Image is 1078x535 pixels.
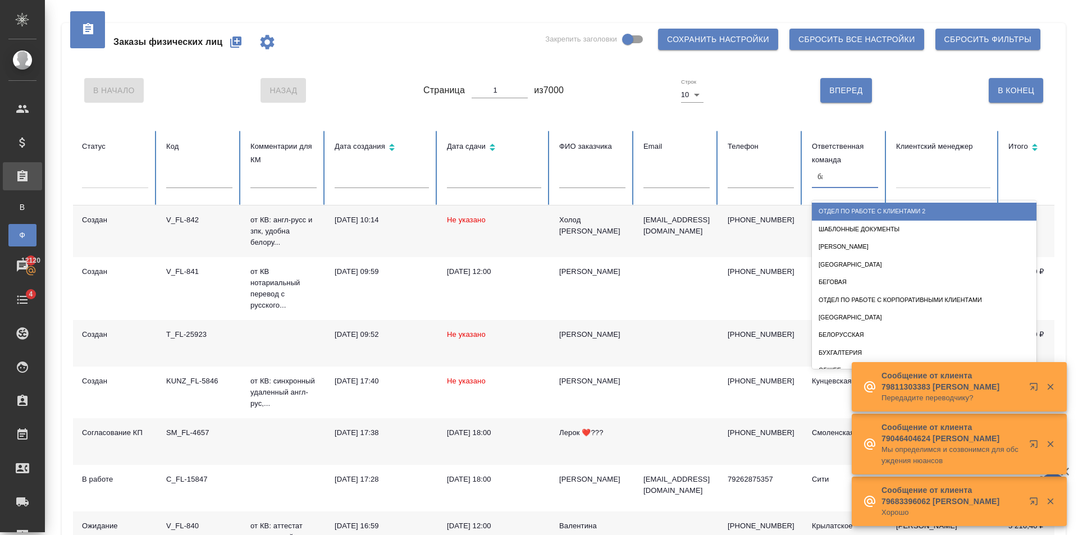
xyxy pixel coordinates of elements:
[3,252,42,280] a: 12120
[335,329,429,340] div: [DATE] 09:52
[728,474,794,485] p: 79262875357
[812,344,1036,362] div: Бухгалтерия
[643,214,710,237] p: [EMAIL_ADDRESS][DOMAIN_NAME]
[250,140,317,167] div: Комментарии для КМ
[881,370,1022,392] p: Сообщение от клиента 79811303383 [PERSON_NAME]
[534,84,564,97] span: из 7000
[559,214,625,237] div: Холод [PERSON_NAME]
[335,266,429,277] div: [DATE] 09:59
[82,329,148,340] div: Создан
[82,474,148,485] div: В работе
[559,266,625,277] div: [PERSON_NAME]
[667,33,769,47] span: Сохранить настройки
[1039,382,1062,392] button: Закрыть
[789,29,924,50] button: Сбросить все настройки
[728,140,794,153] div: Телефон
[881,444,1022,467] p: Мы определимся и созвонимся для обсуждения нюансов
[881,484,1022,507] p: Сообщение от клиента 79683396062 [PERSON_NAME]
[944,33,1031,47] span: Сбросить фильтры
[728,266,794,277] p: [PHONE_NUMBER]
[1008,140,1075,156] div: Сортировка
[113,35,222,49] span: Заказы физических лиц
[250,214,317,248] p: от КВ: англ-русс и зпк, удобна белору...
[812,291,1036,309] div: Отдел по работе с корпоративными клиентами
[643,474,710,496] p: [EMAIL_ADDRESS][DOMAIN_NAME]
[812,427,878,438] div: Смоленская
[3,286,42,314] a: 4
[14,230,31,241] span: Ф
[447,377,486,385] span: Не указано
[8,196,36,218] a: В
[82,376,148,387] div: Создан
[8,224,36,246] a: Ф
[1039,496,1062,506] button: Закрыть
[335,140,429,156] div: Сортировка
[335,214,429,226] div: [DATE] 10:14
[559,427,625,438] div: Лерок ❤️‍???
[559,520,625,532] div: Валентина
[812,309,1036,326] div: [GEOGRAPHIC_DATA]
[681,87,704,103] div: 10
[22,289,39,300] span: 4
[798,33,915,47] span: Сбросить все настройки
[998,84,1034,98] span: В Конец
[812,326,1036,344] div: Белорусская
[82,140,148,153] div: Статус
[447,216,486,224] span: Не указано
[812,520,878,532] div: Крылатское
[643,140,710,153] div: Email
[728,214,794,226] p: [PHONE_NUMBER]
[812,238,1036,255] div: [PERSON_NAME]
[829,84,862,98] span: Вперед
[728,427,794,438] p: [PHONE_NUMBER]
[166,474,232,485] div: C_FL-15847
[1022,490,1049,517] button: Открыть в новой вкладке
[15,255,47,266] span: 12120
[728,329,794,340] p: [PHONE_NUMBER]
[881,507,1022,518] p: Хорошо
[335,520,429,532] div: [DATE] 16:59
[82,266,148,277] div: Создан
[166,376,232,387] div: KUNZ_FL-5846
[681,79,696,85] label: Строк
[14,202,31,213] span: В
[447,266,541,277] div: [DATE] 12:00
[335,427,429,438] div: [DATE] 17:38
[881,422,1022,444] p: Сообщение от клиента 79046404624 [PERSON_NAME]
[1039,439,1062,449] button: Закрыть
[935,29,1040,50] button: Сбросить фильтры
[423,84,465,97] span: Страница
[335,376,429,387] div: [DATE] 17:40
[166,427,232,438] div: SM_FL-4657
[82,427,148,438] div: Согласование КП
[250,376,317,409] p: от КВ: синхронный удаленный англ-рус,...
[658,29,778,50] button: Сохранить настройки
[812,273,1036,291] div: Беговая
[82,214,148,226] div: Создан
[812,256,1036,273] div: [GEOGRAPHIC_DATA]
[812,140,878,167] div: Ответственная команда
[1022,433,1049,460] button: Открыть в новой вкладке
[335,474,429,485] div: [DATE] 17:28
[447,520,541,532] div: [DATE] 12:00
[728,376,794,387] p: [PHONE_NUMBER]
[812,221,1036,238] div: Шаблонные документы
[166,140,232,153] div: Код
[812,362,1036,379] div: Общее
[559,376,625,387] div: [PERSON_NAME]
[250,266,317,311] p: от КВ нотариальный перевод с русского...
[166,266,232,277] div: V_FL-841
[812,203,1036,220] div: Отдел по работе с клиентами 2
[559,474,625,485] div: [PERSON_NAME]
[559,329,625,340] div: [PERSON_NAME]
[820,78,871,103] button: Вперед
[166,329,232,340] div: T_FL-25923
[166,520,232,532] div: V_FL-840
[447,474,541,485] div: [DATE] 18:00
[545,34,617,45] span: Закрепить заголовки
[1022,376,1049,403] button: Открыть в новой вкладке
[812,376,878,387] div: Кунцевская
[728,520,794,532] p: [PHONE_NUMBER]
[447,330,486,339] span: Не указано
[559,140,625,153] div: ФИО заказчика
